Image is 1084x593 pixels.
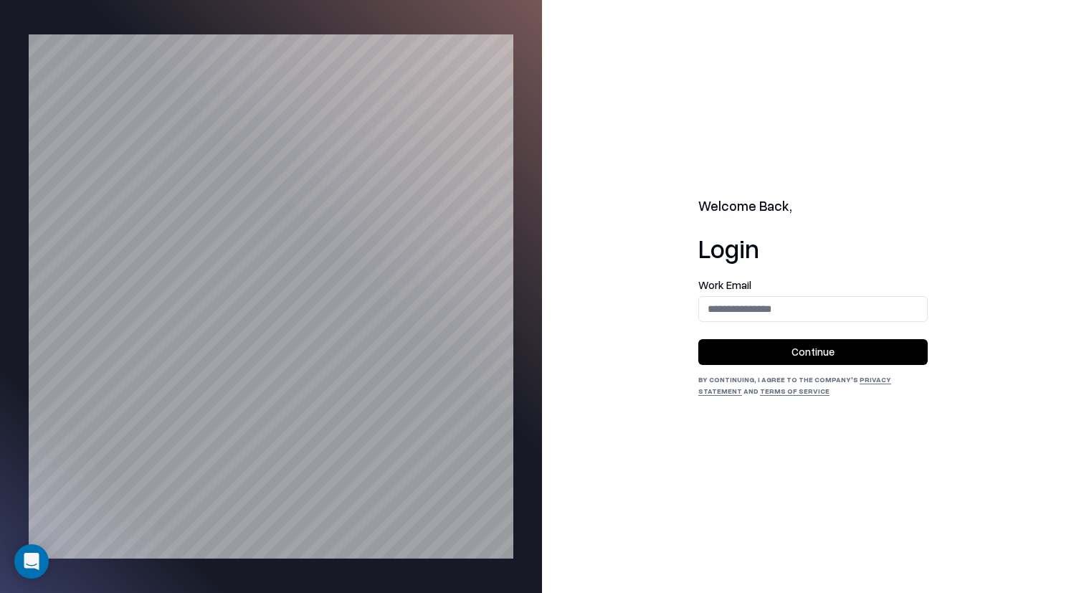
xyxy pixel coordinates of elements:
a: Privacy Statement [698,375,891,395]
h2: Welcome Back, [698,196,928,217]
a: Terms of Service [760,386,829,395]
h1: Login [698,234,928,262]
button: Continue [698,339,928,365]
label: Work Email [698,280,928,290]
div: Open Intercom Messenger [14,544,49,579]
div: By continuing, I agree to the Company's and [698,374,928,397]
